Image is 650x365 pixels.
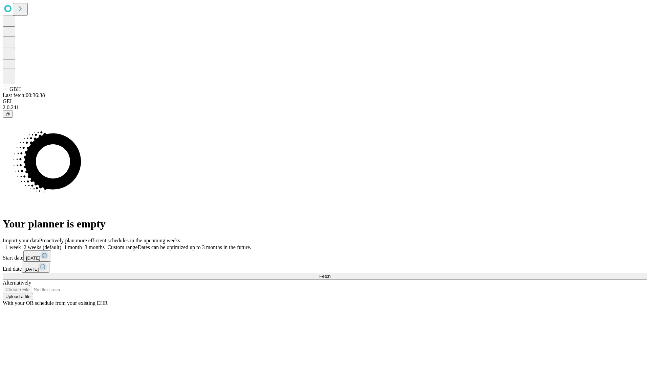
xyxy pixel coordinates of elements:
[3,280,31,286] span: Alternatively
[39,238,181,243] span: Proactively plan more efficient schedules in the upcoming weeks.
[3,293,33,300] button: Upload a file
[3,111,13,118] button: @
[5,244,21,250] span: 1 week
[107,244,137,250] span: Custom range
[3,98,647,104] div: GEI
[85,244,105,250] span: 3 months
[3,300,108,306] span: With your OR schedule from your existing EHR
[3,273,647,280] button: Fetch
[3,262,647,273] div: End date
[24,244,61,250] span: 2 weeks (default)
[5,112,10,117] span: @
[3,238,39,243] span: Import your data
[3,104,647,111] div: 2.0.241
[3,218,647,230] h1: Your planner is empty
[138,244,251,250] span: Dates can be optimized up to 3 months in the future.
[22,262,49,273] button: [DATE]
[64,244,82,250] span: 1 month
[26,255,40,261] span: [DATE]
[3,92,45,98] span: Last fetch: 00:36:38
[3,250,647,262] div: Start date
[23,250,51,262] button: [DATE]
[24,267,39,272] span: [DATE]
[319,274,330,279] span: Fetch
[9,86,21,92] span: GBH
